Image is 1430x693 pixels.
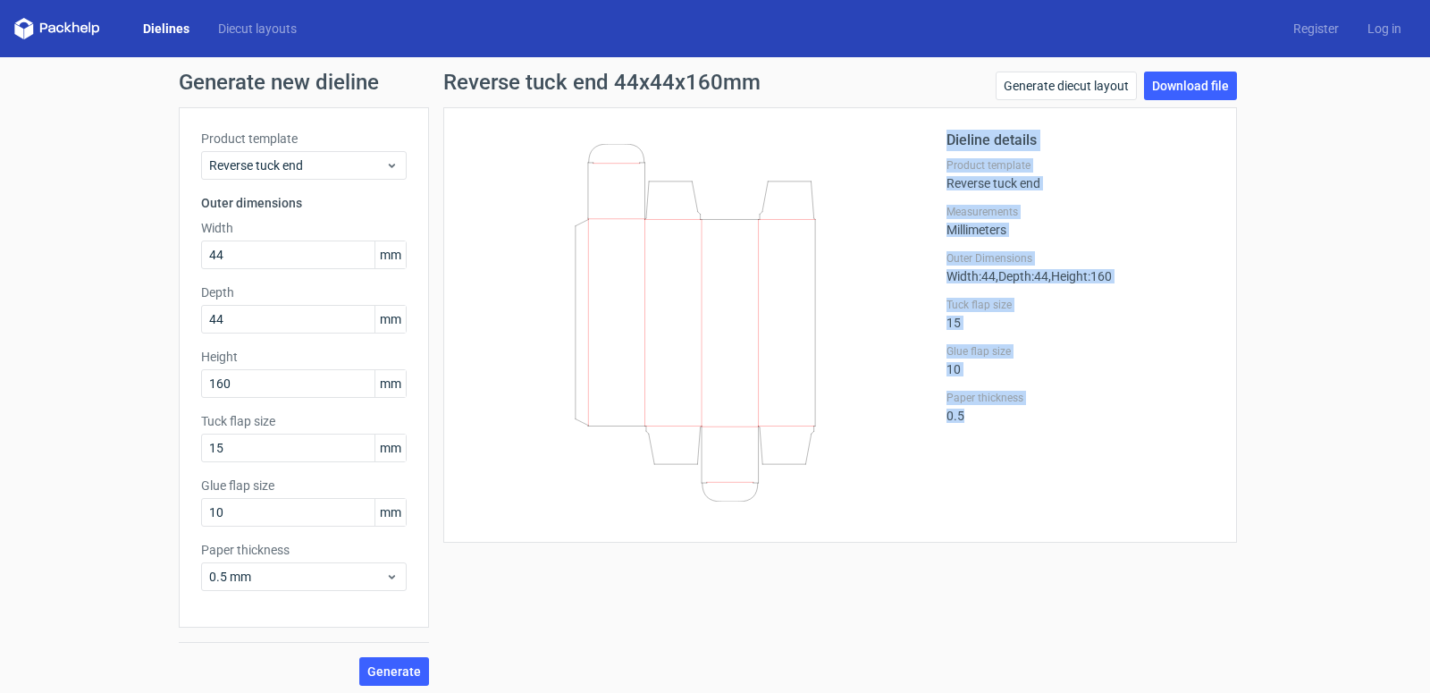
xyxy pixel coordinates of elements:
span: mm [374,370,406,397]
h3: Outer dimensions [201,194,407,212]
span: Generate [367,665,421,678]
label: Outer Dimensions [946,251,1215,266]
label: Tuck flap size [201,412,407,430]
span: mm [374,306,406,333]
label: Height [201,348,407,366]
a: Dielines [129,20,204,38]
a: Diecut layouts [204,20,311,38]
label: Paper thickness [201,541,407,559]
label: Tuck flap size [946,298,1215,312]
label: Measurements [946,205,1215,219]
label: Product template [201,130,407,148]
span: 0.5 mm [209,568,385,586]
span: Reverse tuck end [209,156,385,174]
div: Reverse tuck end [946,158,1215,190]
span: mm [374,241,406,268]
div: 0.5 [946,391,1215,423]
label: Product template [946,158,1215,173]
h1: Generate new dieline [179,72,1251,93]
a: Generate diecut layout [996,72,1137,100]
label: Glue flap size [201,477,407,494]
div: 10 [946,344,1215,376]
span: mm [374,499,406,526]
span: mm [374,435,406,461]
label: Glue flap size [946,344,1215,359]
label: Paper thickness [946,391,1215,405]
span: , Depth : 44 [996,269,1048,283]
span: , Height : 160 [1048,269,1112,283]
span: Width : 44 [946,269,996,283]
a: Log in [1353,20,1416,38]
label: Depth [201,283,407,301]
label: Width [201,219,407,237]
a: Download file [1144,72,1237,100]
div: 15 [946,298,1215,330]
div: Millimeters [946,205,1215,237]
h1: Reverse tuck end 44x44x160mm [443,72,761,93]
button: Generate [359,657,429,686]
h2: Dieline details [946,130,1215,151]
a: Register [1279,20,1353,38]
